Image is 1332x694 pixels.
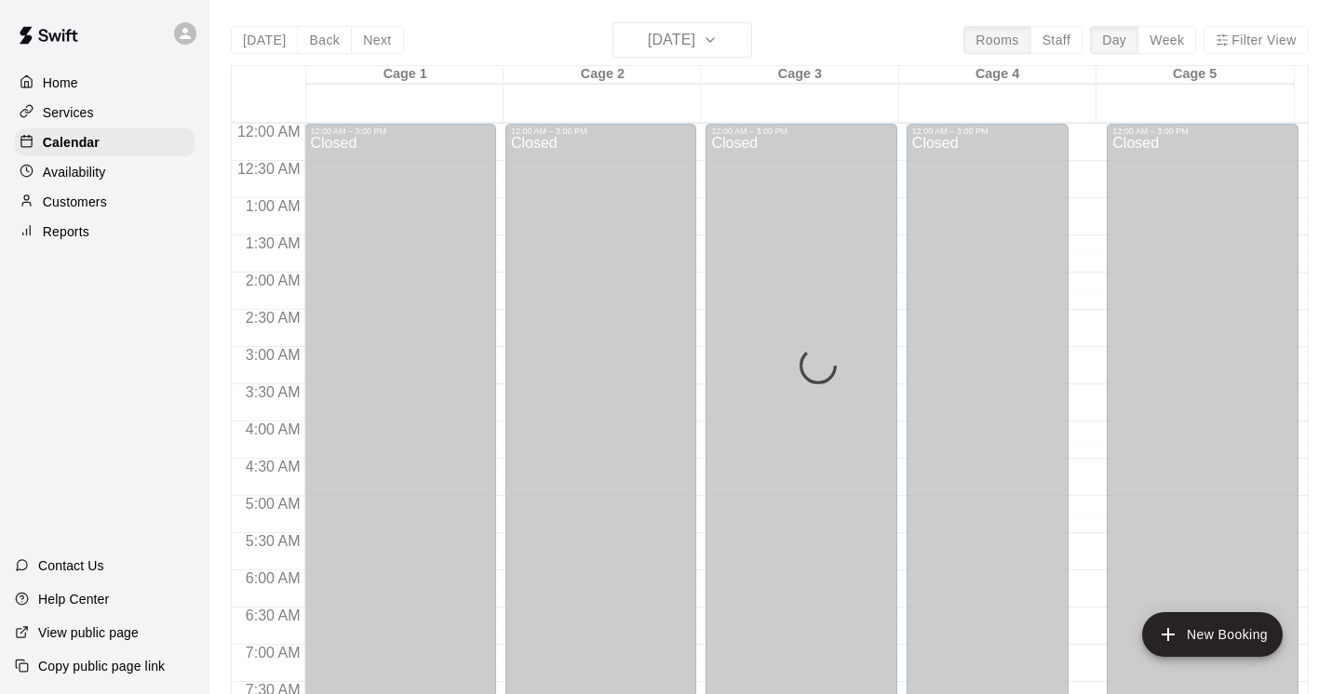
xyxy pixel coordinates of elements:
[241,459,305,474] span: 4:30 AM
[241,198,305,214] span: 1:00 AM
[241,645,305,661] span: 7:00 AM
[241,421,305,437] span: 4:00 AM
[306,66,504,84] div: Cage 1
[233,161,305,177] span: 12:30 AM
[1097,66,1294,84] div: Cage 5
[15,188,195,216] a: Customers
[504,66,701,84] div: Cage 2
[233,124,305,140] span: 12:00 AM
[241,570,305,586] span: 6:00 AM
[310,127,490,136] div: 12:00 AM – 3:00 PM
[38,623,139,642] p: View public page
[38,556,104,575] p: Contact Us
[241,533,305,549] span: 5:30 AM
[15,158,195,186] a: Availability
[43,103,94,122] p: Services
[241,273,305,288] span: 2:00 AM
[15,69,195,97] a: Home
[701,66,898,84] div: Cage 3
[15,99,195,127] a: Services
[1142,612,1283,657] button: add
[43,133,100,152] p: Calendar
[899,66,1097,84] div: Cage 4
[15,218,195,246] a: Reports
[241,384,305,400] span: 3:30 AM
[38,590,109,608] p: Help Center
[1112,127,1292,136] div: 12:00 AM – 3:00 PM
[241,607,305,623] span: 6:30 AM
[43,73,78,92] p: Home
[43,193,107,211] p: Customers
[912,127,1064,136] div: 12:00 AM – 3:00 PM
[241,235,305,251] span: 1:30 AM
[241,496,305,512] span: 5:00 AM
[711,127,891,136] div: 12:00 AM – 3:00 PM
[43,222,89,241] p: Reports
[15,128,195,156] a: Calendar
[38,657,165,675] p: Copy public page link
[511,127,691,136] div: 12:00 AM – 3:00 PM
[241,310,305,326] span: 2:30 AM
[241,347,305,363] span: 3:00 AM
[43,163,106,181] p: Availability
